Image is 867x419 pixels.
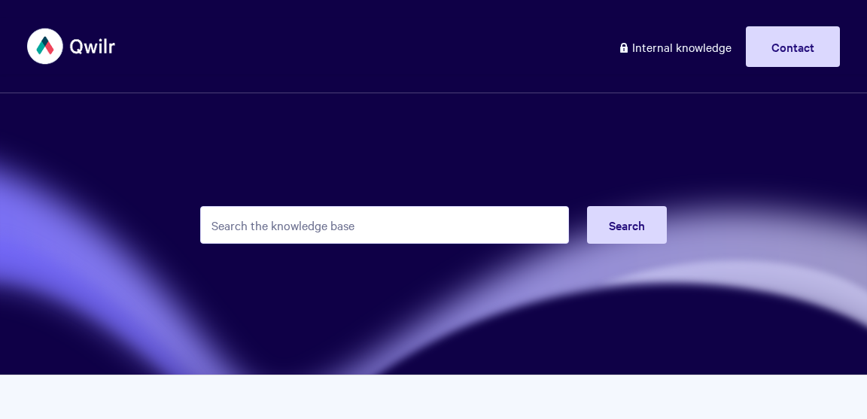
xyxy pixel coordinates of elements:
[746,26,840,67] a: Contact
[200,206,569,244] input: Search the knowledge base
[587,206,667,244] button: Search
[27,18,117,74] img: Qwilr Help Center
[607,26,743,67] a: Internal knowledge
[609,217,645,233] span: Search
